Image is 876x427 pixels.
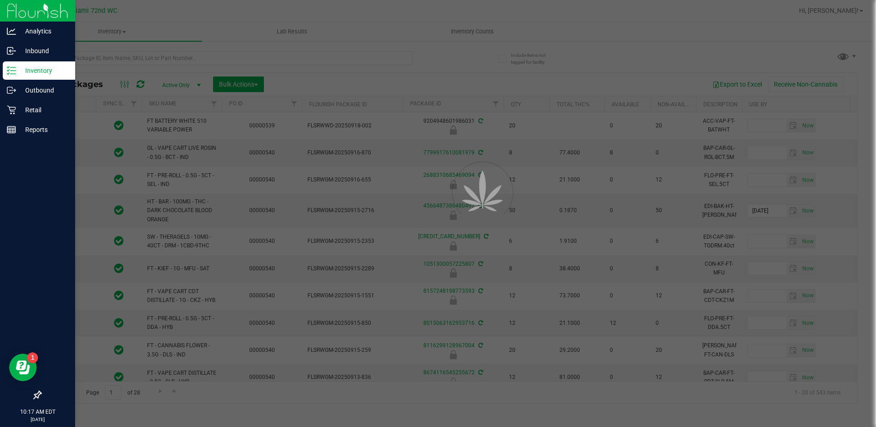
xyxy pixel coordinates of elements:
inline-svg: Inbound [7,46,16,55]
p: Inbound [16,45,71,56]
inline-svg: Reports [7,125,16,134]
p: Analytics [16,26,71,37]
p: [DATE] [4,416,71,423]
p: Retail [16,104,71,115]
p: Outbound [16,85,71,96]
inline-svg: Inventory [7,66,16,75]
p: Reports [16,124,71,135]
p: 10:17 AM EDT [4,408,71,416]
inline-svg: Analytics [7,27,16,36]
iframe: Resource center unread badge [27,352,38,363]
iframe: Resource center [9,354,37,381]
inline-svg: Retail [7,105,16,115]
inline-svg: Outbound [7,86,16,95]
p: Inventory [16,65,71,76]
